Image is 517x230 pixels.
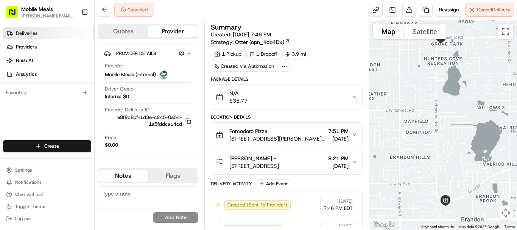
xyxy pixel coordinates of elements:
[211,49,245,59] div: 1 Pickup
[211,150,362,174] button: [PERSON_NAME] -[STREET_ADDRESS]8:21 PM[DATE]
[15,216,31,222] span: Log out
[477,6,511,13] span: Cancel Delivery
[404,24,446,39] button: Show satellite imagery
[148,25,198,38] button: Provider
[21,13,75,19] button: [PERSON_NAME][EMAIL_ADDRESS][DOMAIN_NAME]
[105,106,149,113] span: Provider Delivery ID
[436,3,462,17] button: Reassign
[3,41,94,53] a: Providers
[3,140,91,152] button: Create
[235,38,290,46] a: Otter (opn_Kob4Dx)
[105,134,116,141] span: Price
[498,24,513,39] button: Toggle fullscreen view
[64,111,70,117] div: 💻
[229,135,325,142] span: [STREET_ADDRESS][PERSON_NAME][PERSON_NAME]
[15,110,58,117] span: Knowledge Base
[3,27,94,39] a: Deliveries
[229,97,248,105] span: $35.77
[324,205,353,212] span: 7:46 PM EDT
[75,128,92,134] span: Pylon
[98,170,148,182] button: Notes
[15,191,43,197] span: Chat with us!
[8,111,14,117] div: 📗
[235,38,284,46] span: Otter (opn_Kob4Dx)
[72,110,121,117] span: API Documentation
[21,5,53,13] button: Mobile Meals
[229,89,248,97] span: N/A
[211,123,362,147] button: Pomodoro Pizza[STREET_ADDRESS][PERSON_NAME][PERSON_NAME]7:51 PM[DATE]
[44,143,59,150] span: Create
[328,155,349,162] span: 8:21 PM
[16,71,37,78] span: Analytics
[116,50,156,56] span: Provider Details
[339,198,353,204] span: [DATE]
[211,24,241,31] h3: Summary
[15,179,42,185] span: Notifications
[3,3,78,21] button: Mobile Meals[PERSON_NAME][EMAIL_ADDRESS][DOMAIN_NAME]
[159,70,168,79] img: MM.png
[233,31,271,38] span: [DATE] 7:46 PM
[16,44,37,50] span: Providers
[104,47,192,59] button: Provider Details
[229,127,268,135] span: Pomodoro Pizza
[257,179,290,188] button: Add Event
[15,167,32,173] span: Settings
[211,181,252,187] div: Delivery Activity
[465,3,514,17] button: CancelDelivery
[114,3,154,17] button: Canceled
[8,8,23,23] img: Nash
[5,107,61,120] a: 📗Knowledge Base
[339,223,353,229] span: [DATE]
[20,49,125,57] input: Clear
[53,128,92,134] a: Powered byPylon
[282,49,310,59] div: 3.9 mi
[3,68,94,80] a: Analytics
[3,201,91,212] button: Toggle Theme
[105,114,191,128] button: e8f8b8cf-1d3e-c245-0a54-1a5fddca14cd
[98,25,148,38] button: Quotes
[498,205,513,221] button: Map camera controls
[373,24,404,39] button: Show street map
[211,38,290,46] div: Strategy:
[129,75,138,84] button: Start new chat
[105,63,123,69] span: Provider
[227,202,287,208] span: Created (Sent To Provider)
[246,49,280,59] div: 1 Dropoff
[105,71,156,78] span: Mobile Meals (internal)
[3,55,94,67] a: Nash AI
[229,155,276,162] span: [PERSON_NAME] -
[16,30,37,37] span: Deliveries
[371,220,396,230] a: Open this area in Google Maps (opens a new window)
[26,72,124,80] div: Start new chat
[3,177,91,188] button: Notifications
[105,93,129,100] span: Internal $0
[3,165,91,175] button: Settings
[458,225,500,229] span: Map data ©2025 Google
[229,162,279,170] span: [STREET_ADDRESS]
[211,31,271,38] span: Created:
[211,85,362,109] button: N/A$35.77
[211,61,277,72] a: Created via Automation
[148,170,198,182] button: Flags
[105,86,134,92] span: Driver Group
[26,80,96,86] div: We're available if you need us!
[439,6,459,13] span: Reassign
[16,57,33,64] span: Nash AI
[3,213,91,224] button: Log out
[328,162,349,170] span: [DATE]
[8,30,138,42] p: Welcome 👋
[328,127,349,135] span: 7:51 PM
[15,203,45,210] span: Toggle Theme
[3,87,91,99] div: Favorites
[105,142,118,149] span: $0.00
[211,114,363,120] div: Location Details
[421,224,454,230] button: Keyboard shortcuts
[211,76,363,82] div: Package Details
[504,225,515,229] a: Terms (opens in new tab)
[3,189,91,200] button: Chat with us!
[371,220,396,230] img: Google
